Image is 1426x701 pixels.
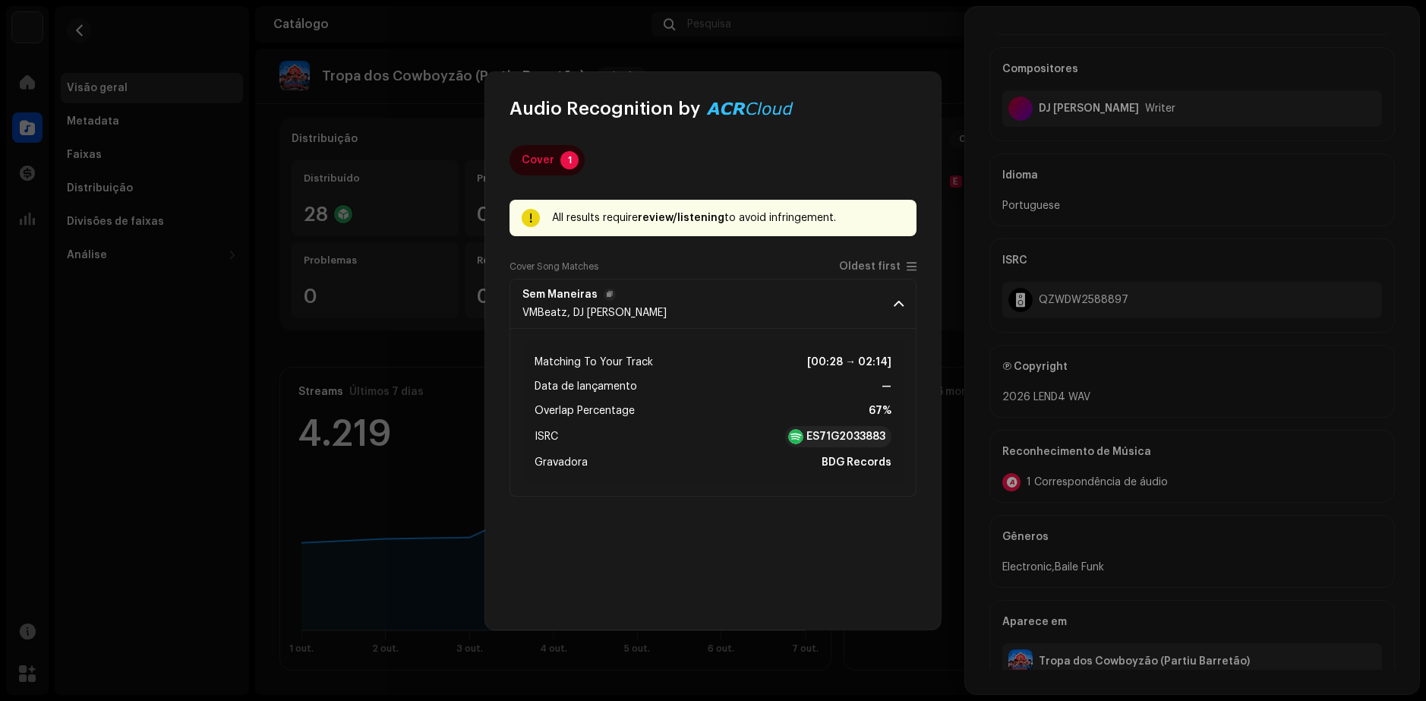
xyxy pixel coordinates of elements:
span: Sem Maneiras [522,289,667,301]
div: Cover [522,145,554,175]
strong: ES71G2033883 [806,429,885,444]
span: Data de lançamento [535,377,637,396]
p-accordion-content: Sem ManeirasVMBeatz, DJ [PERSON_NAME] [510,329,916,497]
strong: review/listening [638,213,724,223]
span: Oldest first [839,261,901,273]
p-togglebutton: Oldest first [839,261,916,273]
p-accordion-header: Sem ManeirasVMBeatz, DJ [PERSON_NAME] [510,279,916,329]
strong: 67% [869,402,891,420]
strong: — [882,377,891,396]
p-badge: 1 [560,151,579,169]
span: ISRC [535,428,558,446]
span: Matching To Your Track [535,353,653,371]
strong: [00:28 → 02:14] [807,353,891,371]
span: Gravadora [535,453,588,472]
label: Cover Song Matches [510,261,598,273]
div: All results require to avoid infringement. [552,209,904,227]
span: VMBeatz, DJ Perigoso [522,308,667,318]
strong: Sem Maneiras [522,289,598,301]
span: Audio Recognition by [510,96,700,121]
span: Overlap Percentage [535,402,635,420]
strong: BDG Records [822,453,891,472]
